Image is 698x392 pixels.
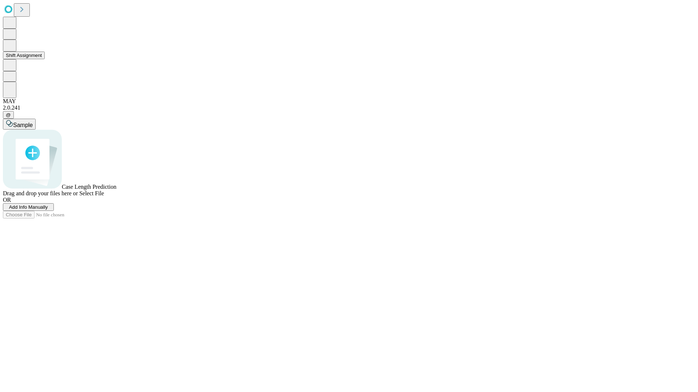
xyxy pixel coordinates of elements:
[62,184,116,190] span: Case Length Prediction
[3,119,36,130] button: Sample
[3,52,45,59] button: Shift Assignment
[3,203,54,211] button: Add Info Manually
[79,190,104,196] span: Select File
[13,122,33,128] span: Sample
[3,105,695,111] div: 2.0.241
[9,204,48,210] span: Add Info Manually
[3,98,695,105] div: MAY
[3,197,11,203] span: OR
[6,112,11,118] span: @
[3,111,14,119] button: @
[3,190,78,196] span: Drag and drop your files here or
